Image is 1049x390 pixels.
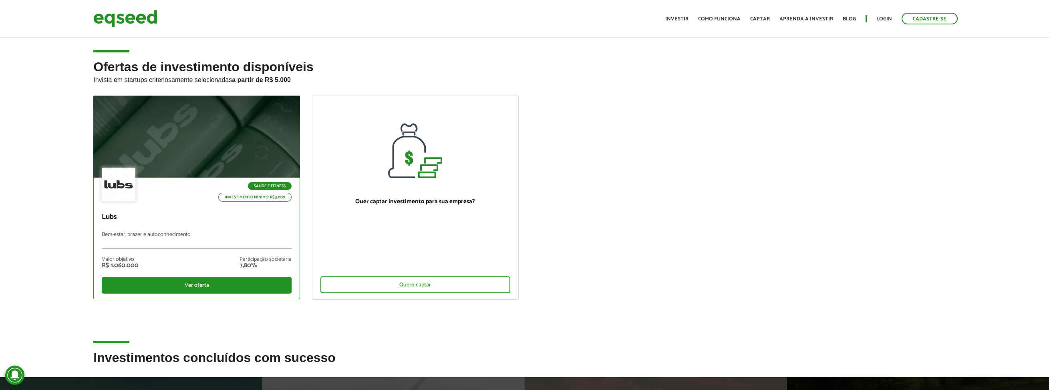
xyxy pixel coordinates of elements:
strong: a partir de R$ 5.000 [232,76,291,83]
div: Quero captar [320,276,510,293]
h2: Ofertas de investimento disponíveis [93,60,956,96]
h2: Investimentos concluídos com sucesso [93,351,956,377]
a: Login [876,16,892,22]
a: Saúde e Fitness Investimento mínimo: R$ 5.000 Lubs Bem-estar, prazer e autoconhecimento Valor obj... [93,96,300,299]
div: Ver oferta [102,277,292,294]
div: Valor objetivo [102,257,139,262]
p: Lubs [102,213,292,222]
img: EqSeed [93,8,157,29]
div: R$ 1.060.000 [102,262,139,269]
div: Participação societária [240,257,292,262]
p: Bem-estar, prazer e autoconhecimento [102,232,292,249]
a: Captar [750,16,770,22]
a: Como funciona [698,16,741,22]
a: Blog [843,16,856,22]
p: Investimento mínimo: R$ 5.000 [218,193,292,202]
a: Investir [665,16,689,22]
a: Aprenda a investir [779,16,833,22]
p: Invista em startups criteriosamente selecionadas [93,74,956,84]
a: Quer captar investimento para sua empresa? Quero captar [312,96,519,300]
p: Quer captar investimento para sua empresa? [320,198,510,205]
p: Saúde e Fitness [248,182,292,190]
div: 7,80% [240,262,292,269]
a: Cadastre-se [902,13,958,24]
